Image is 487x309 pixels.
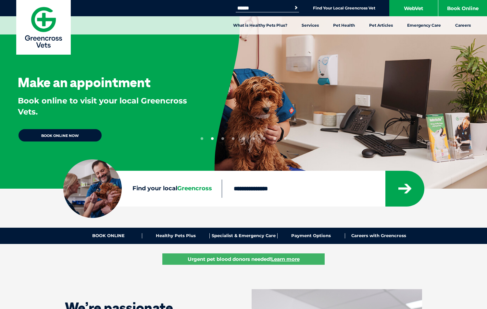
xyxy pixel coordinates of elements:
[75,233,142,238] a: BOOK ONLINE
[162,253,325,265] a: Urgent pet blood donors needed!Learn more
[201,137,203,140] button: 1 of 9
[232,137,234,140] button: 4 of 9
[362,16,400,34] a: Pet Articles
[278,233,345,238] a: Payment Options
[273,137,276,140] button: 8 of 9
[226,16,294,34] a: What is Healthy Pets Plus?
[221,137,224,140] button: 3 of 9
[294,16,326,34] a: Services
[313,6,375,11] a: Find Your Local Greencross Vet
[253,137,255,140] button: 6 of 9
[400,16,448,34] a: Emergency Care
[263,137,266,140] button: 7 of 9
[448,16,478,34] a: Careers
[18,128,102,142] a: BOOK ONLINE NOW
[326,16,362,34] a: Pet Health
[177,185,212,192] span: Greencross
[63,184,222,194] label: Find your local
[345,233,412,238] a: Careers with Greencross
[18,95,193,117] p: Book online to visit your local Greencross Vets.
[293,5,299,11] button: Search
[211,137,214,140] button: 2 of 9
[242,137,245,140] button: 5 of 9
[18,76,151,89] h3: Make an appointment
[271,256,300,262] u: Learn more
[142,233,210,238] a: Healthy Pets Plus
[210,233,277,238] a: Specialist & Emergency Care
[284,137,286,140] button: 9 of 9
